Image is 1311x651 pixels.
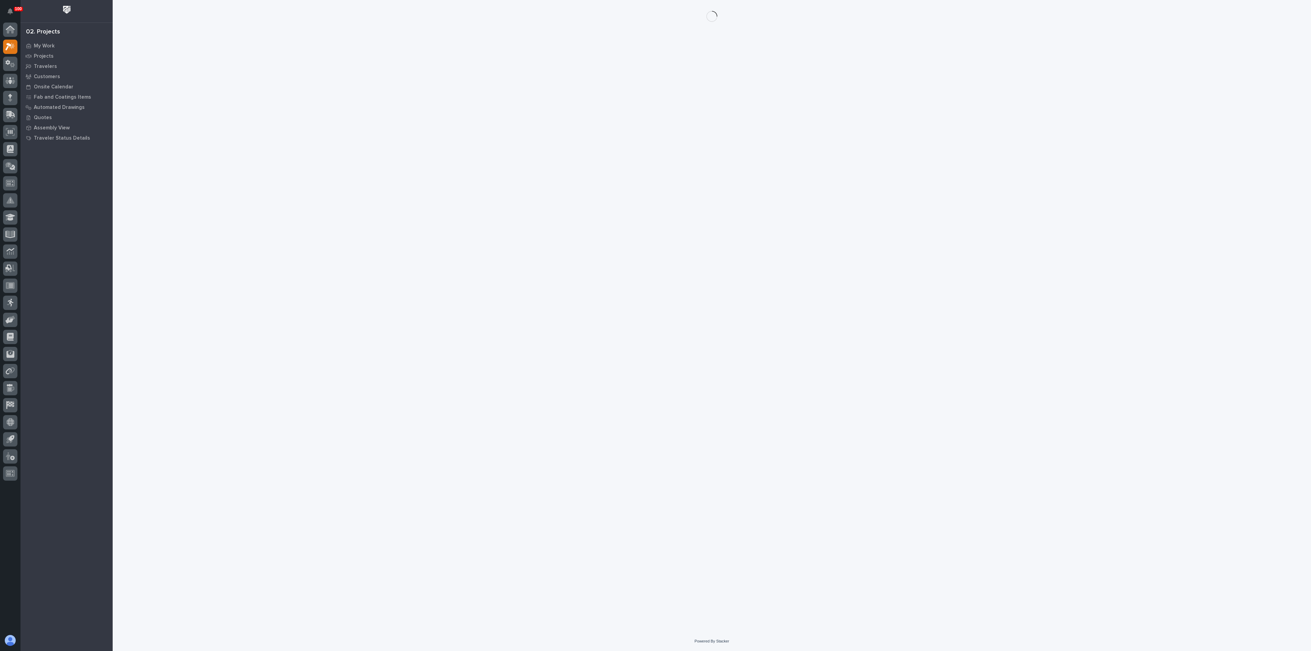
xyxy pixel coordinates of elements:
[26,28,60,36] div: 02. Projects
[20,102,113,112] a: Automated Drawings
[34,53,54,59] p: Projects
[34,135,90,141] p: Traveler Status Details
[20,92,113,102] a: Fab and Coatings Items
[34,74,60,80] p: Customers
[34,94,91,100] p: Fab and Coatings Items
[3,633,17,648] button: users-avatar
[15,6,22,11] p: 100
[694,639,729,643] a: Powered By Stacker
[20,82,113,92] a: Onsite Calendar
[20,41,113,51] a: My Work
[9,8,17,19] div: Notifications100
[34,115,52,121] p: Quotes
[34,63,57,70] p: Travelers
[34,84,73,90] p: Onsite Calendar
[20,123,113,133] a: Assembly View
[34,43,55,49] p: My Work
[20,51,113,61] a: Projects
[60,3,73,16] img: Workspace Logo
[3,4,17,18] button: Notifications
[34,125,70,131] p: Assembly View
[34,104,85,111] p: Automated Drawings
[20,112,113,123] a: Quotes
[20,61,113,71] a: Travelers
[20,71,113,82] a: Customers
[20,133,113,143] a: Traveler Status Details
